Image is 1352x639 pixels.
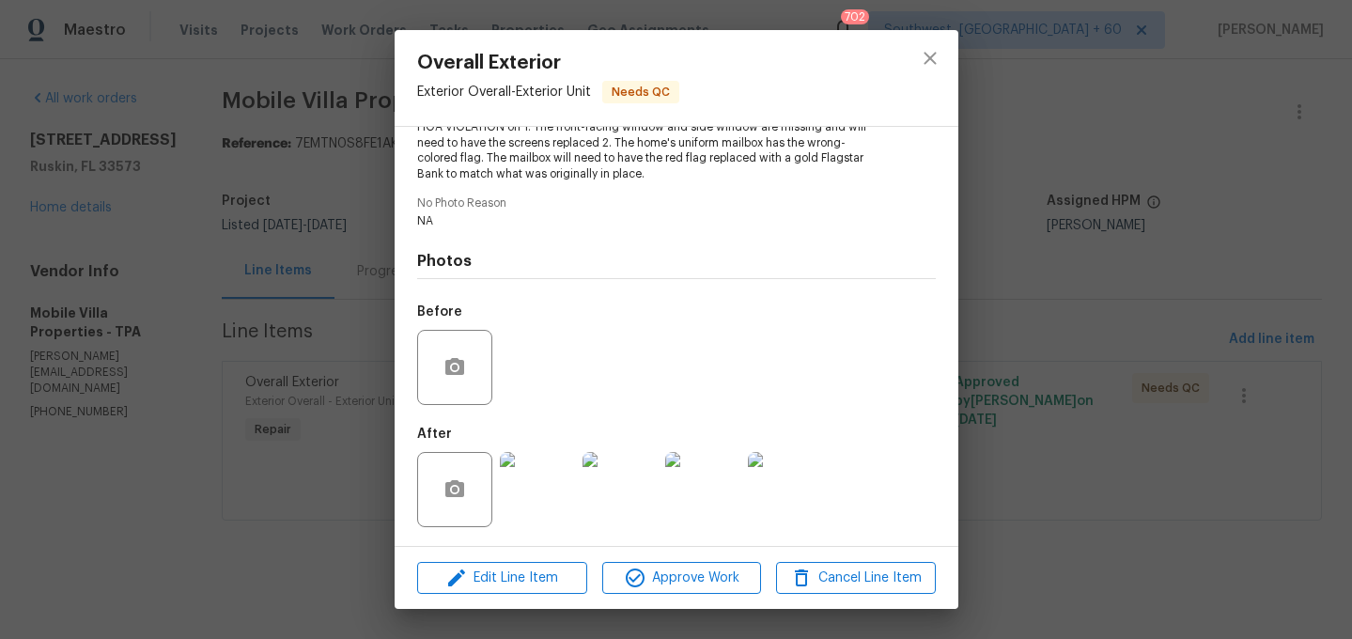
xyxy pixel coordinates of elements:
span: NA [417,213,884,229]
button: Edit Line Item [417,562,587,595]
span: Needs QC [604,83,677,101]
span: Edit Line Item [423,567,582,590]
div: 702 [845,8,865,26]
span: Exterior Overall - Exterior Unit [417,86,591,99]
span: Overall Exterior [417,53,679,73]
span: No Photo Reason [417,197,936,210]
h4: Photos [417,252,936,271]
span: Cancel Line Item [782,567,929,590]
button: close [908,36,953,81]
span: HOA VIOLATION on 1. The front-facing window and side window are missing and will need to have the... [417,119,884,182]
button: Cancel Line Item [776,562,935,595]
h5: After [417,428,452,441]
h5: Before [417,305,462,319]
button: Approve Work [602,562,761,595]
span: Approve Work [608,567,755,590]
